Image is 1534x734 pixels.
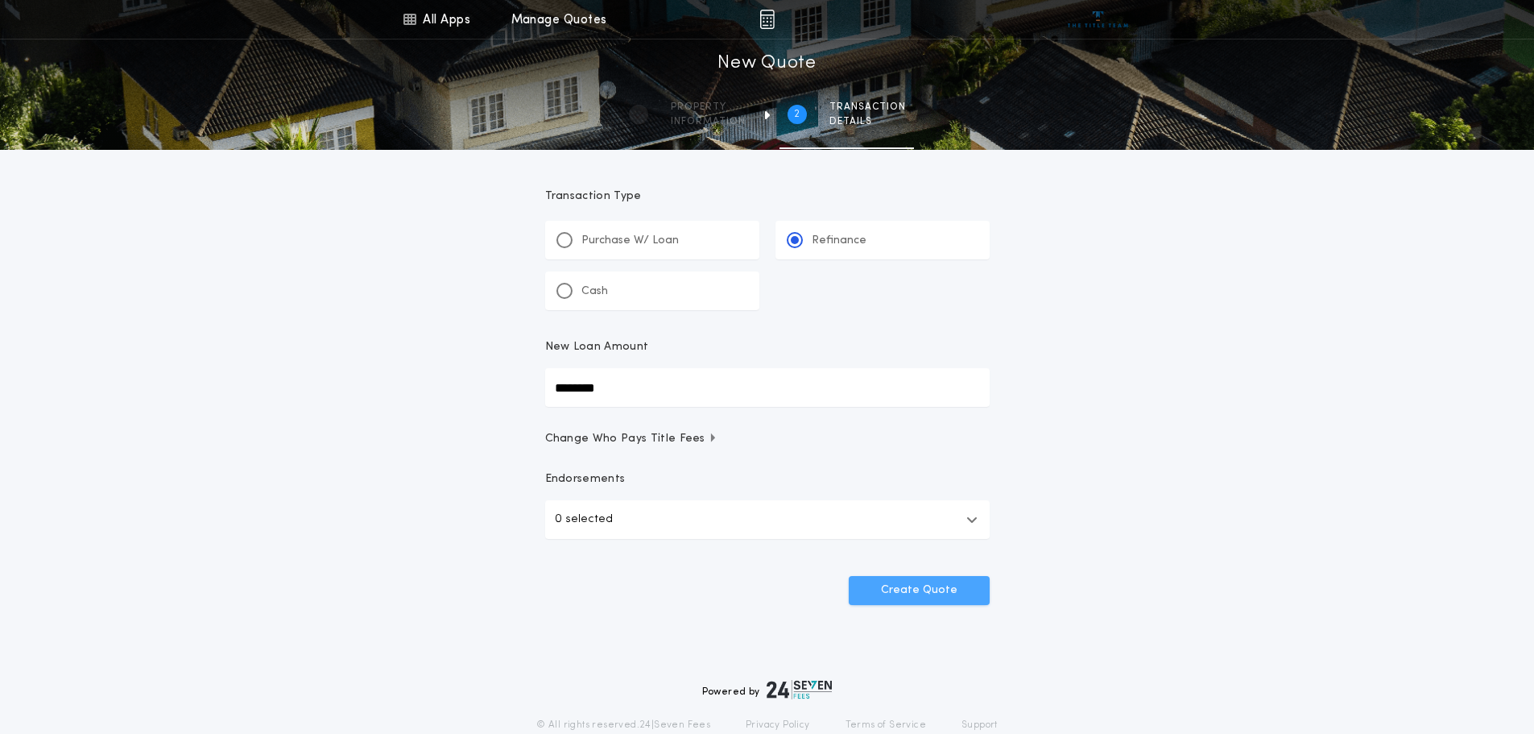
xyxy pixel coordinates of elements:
[849,576,990,605] button: Create Quote
[812,233,866,249] p: Refinance
[759,10,775,29] img: img
[545,500,990,539] button: 0 selected
[545,339,649,355] p: New Loan Amount
[846,719,926,732] a: Terms of Service
[671,115,746,128] span: information
[794,108,800,121] h2: 2
[829,115,906,128] span: details
[581,233,679,249] p: Purchase W/ Loan
[545,431,990,447] button: Change Who Pays Title Fees
[671,101,746,114] span: Property
[545,431,718,447] span: Change Who Pays Title Fees
[829,101,906,114] span: Transaction
[746,719,810,732] a: Privacy Policy
[536,719,710,732] p: © All rights reserved. 24|Seven Fees
[767,680,833,699] img: logo
[1068,11,1128,27] img: vs-icon
[545,189,990,205] p: Transaction Type
[545,471,990,487] p: Endorsements
[555,510,613,529] p: 0 selected
[961,719,998,732] a: Support
[545,368,990,407] input: New Loan Amount
[717,51,816,77] h1: New Quote
[702,680,833,699] div: Powered by
[581,284,608,300] p: Cash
